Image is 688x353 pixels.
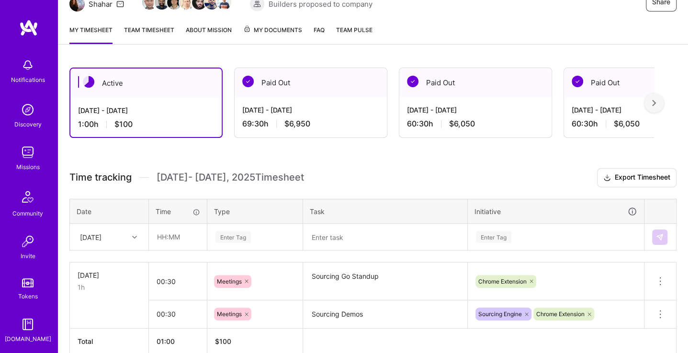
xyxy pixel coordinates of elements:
div: [DATE] [80,232,102,242]
div: [DATE] - [DATE] [407,105,544,115]
i: icon Chevron [132,235,137,239]
span: Chrome Extension [478,278,527,285]
div: Paid Out [235,68,387,97]
div: 1h [78,282,141,292]
img: Invite [18,232,37,251]
a: My timesheet [69,25,113,44]
span: $ 100 [215,337,231,345]
a: FAQ [314,25,325,44]
div: [DATE] - [DATE] [78,105,214,115]
div: Paid Out [399,68,552,97]
textarea: Sourcing Go Standup [304,263,466,299]
img: guide book [18,315,37,334]
span: $6,050 [449,119,475,129]
img: Community [16,185,39,208]
a: About Mission [186,25,232,44]
div: Invite [21,251,35,261]
span: Meetings [217,310,242,318]
span: [DATE] - [DATE] , 2025 Timesheet [157,171,304,183]
img: discovery [18,100,37,119]
div: 60:30 h [407,119,544,129]
span: $6,050 [614,119,640,129]
span: Team Pulse [336,26,372,34]
img: logo [19,19,38,36]
a: Team timesheet [124,25,174,44]
span: My Documents [243,25,302,35]
i: icon Download [603,173,611,183]
div: Active [70,68,222,98]
div: Community [12,208,43,218]
div: Enter Tag [476,229,511,244]
div: 69:30 h [242,119,379,129]
img: Paid Out [242,76,254,87]
div: Tokens [18,291,38,301]
div: Discovery [14,119,42,129]
input: HH:MM [149,224,206,250]
img: right [652,100,656,106]
div: Notifications [11,75,45,85]
a: Team Pulse [336,25,372,44]
img: Submit [656,233,664,241]
th: Date [70,199,149,224]
div: [DATE] - [DATE] [242,105,379,115]
span: $6,950 [284,119,310,129]
div: Missions [16,162,40,172]
span: Meetings [217,278,242,285]
div: Initiative [474,206,637,217]
a: My Documents [243,25,302,44]
th: Type [207,199,303,224]
div: [DOMAIN_NAME] [5,334,51,344]
button: Export Timesheet [597,168,677,187]
span: $100 [114,119,133,129]
img: Paid Out [407,76,418,87]
img: tokens [22,278,34,287]
input: HH:MM [149,301,207,327]
input: HH:MM [149,269,207,294]
th: Task [303,199,468,224]
span: Chrome Extension [536,310,585,318]
div: 1:00 h [78,119,214,129]
span: Sourcing Engine [478,310,522,318]
textarea: Sourcing Demos [304,301,466,328]
div: Time [156,206,200,216]
img: bell [18,56,37,75]
div: Enter Tag [215,229,251,244]
img: teamwork [18,143,37,162]
img: Active [83,76,94,88]
div: [DATE] [78,270,141,280]
img: Paid Out [572,76,583,87]
span: Time tracking [69,171,132,183]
